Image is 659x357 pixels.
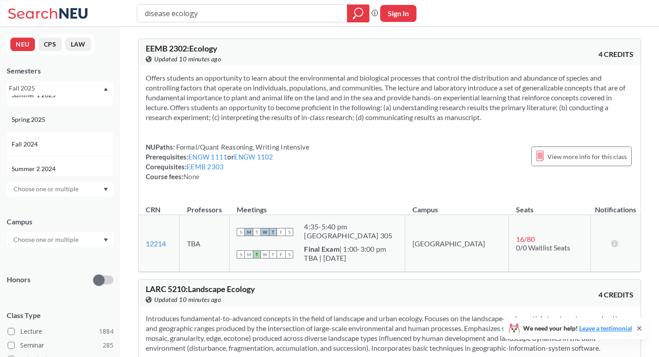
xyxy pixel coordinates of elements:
[285,228,293,236] span: S
[183,172,199,181] span: None
[104,238,108,242] svg: Dropdown arrow
[186,163,224,171] a: EEMB 2303
[245,228,253,236] span: M
[180,196,230,215] th: Professors
[154,54,221,64] span: Updated 10 minutes ago
[261,250,269,258] span: W
[245,250,253,258] span: M
[9,234,84,245] input: Choose one or multiple
[405,196,509,215] th: Campus
[180,215,230,272] td: TBA
[598,49,633,59] span: 4 CREDITS
[509,196,590,215] th: Seats
[304,254,386,262] div: TBA | [DATE]
[65,38,91,51] button: LAW
[9,83,103,93] div: Fall 2025
[405,215,509,272] td: [GEOGRAPHIC_DATA]
[7,217,113,227] div: Campus
[146,43,217,53] span: EEMB 2302 : Ecology
[8,340,113,351] label: Seminar
[304,245,386,254] div: | 1:00-3:00 pm
[146,314,633,353] section: Introduces fundamental-to-advanced concepts in the field of landscape and urban ecology. Focuses ...
[146,73,633,122] section: Offers students an opportunity to learn about the environmental and biological processes that con...
[12,164,57,174] span: Summer 2 2024
[8,326,113,337] label: Lecture
[39,38,62,51] button: CPS
[103,340,113,350] span: 285
[304,245,339,253] b: Final Exam
[146,239,166,248] a: 12214
[353,7,364,20] svg: magnifying glass
[516,235,535,243] span: 16 / 80
[253,228,261,236] span: T
[146,284,255,294] span: LARC 5210 : Landscape Ecology
[12,115,47,125] span: Spring 2025
[237,228,245,236] span: S
[380,5,416,22] button: Sign In
[230,196,405,215] th: Meetings
[10,38,35,51] button: NEU
[269,228,277,236] span: T
[104,188,108,191] svg: Dropdown arrow
[146,142,310,181] div: NUPaths: Prerequisites: or Corequisites: Course fees:
[188,153,227,161] a: ENGW 1111
[269,250,277,258] span: T
[175,143,310,151] span: Formal/Quant Reasoning, Writing Intensive
[104,87,108,91] svg: Dropdown arrow
[12,139,39,149] span: Fall 2024
[7,232,113,247] div: Dropdown arrow
[304,222,392,231] div: 4:35 - 5:40 pm
[146,205,160,215] div: CRN
[144,6,341,21] input: Class, professor, course number, "phrase"
[304,231,392,240] div: [GEOGRAPHIC_DATA] 305
[7,310,113,320] span: Class Type
[154,295,221,305] span: Updated 10 minutes ago
[347,4,369,22] div: magnifying glass
[579,324,632,332] a: Leave a testimonial
[547,151,627,162] span: View more info for this class
[516,243,570,252] span: 0/0 Waitlist Seats
[261,228,269,236] span: W
[99,327,113,336] span: 1884
[7,81,113,95] div: Fall 2025Dropdown arrowFall 2025Summer 2 2025Summer Full 2025Summer 1 2025Spring 2025Fall 2024Sum...
[285,250,293,258] span: S
[590,196,641,215] th: Notifications
[7,66,113,76] div: Semesters
[7,181,113,197] div: Dropdown arrow
[237,250,245,258] span: S
[234,153,273,161] a: ENGW 1102
[523,325,632,331] span: We need your help!
[598,290,633,300] span: 4 CREDITS
[277,250,285,258] span: F
[277,228,285,236] span: F
[9,184,84,194] input: Choose one or multiple
[7,275,30,285] p: Honors
[253,250,261,258] span: T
